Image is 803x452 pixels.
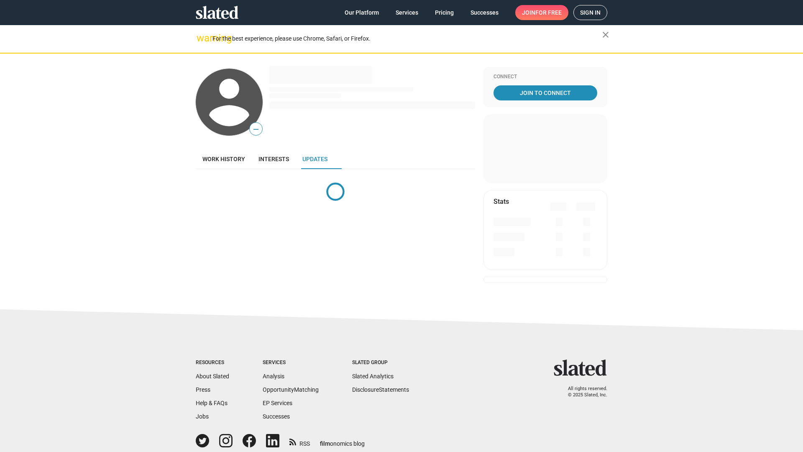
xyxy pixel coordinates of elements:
a: Work history [196,149,252,169]
a: RSS [289,435,310,448]
span: Successes [471,5,499,20]
div: Connect [494,74,597,80]
a: Join To Connect [494,85,597,100]
a: DisclosureStatements [352,386,409,393]
span: Services [396,5,418,20]
mat-icon: close [601,30,611,40]
div: For the best experience, please use Chrome, Safari, or Firefox. [212,33,602,44]
a: Sign in [573,5,607,20]
p: All rights reserved. © 2025 Slated, Inc. [559,386,607,398]
a: Pricing [428,5,460,20]
mat-card-title: Stats [494,197,509,206]
a: filmonomics blog [320,433,365,448]
a: Analysis [263,373,284,380]
span: Work history [202,156,245,162]
span: Interests [258,156,289,162]
a: Our Platform [338,5,386,20]
a: Slated Analytics [352,373,394,380]
a: EP Services [263,400,292,406]
span: Sign in [580,5,601,20]
a: Help & FAQs [196,400,228,406]
span: Our Platform [345,5,379,20]
mat-icon: warning [197,33,207,43]
span: Pricing [435,5,454,20]
span: Updates [302,156,327,162]
a: Successes [464,5,505,20]
a: Joinfor free [515,5,568,20]
div: Resources [196,360,229,366]
a: Interests [252,149,296,169]
span: Join To Connect [495,85,596,100]
a: Jobs [196,413,209,420]
a: OpportunityMatching [263,386,319,393]
span: for free [535,5,562,20]
a: Updates [296,149,334,169]
div: Slated Group [352,360,409,366]
span: film [320,440,330,447]
a: About Slated [196,373,229,380]
span: Join [522,5,562,20]
div: Services [263,360,319,366]
a: Services [389,5,425,20]
a: Successes [263,413,290,420]
a: Press [196,386,210,393]
span: — [250,124,262,135]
